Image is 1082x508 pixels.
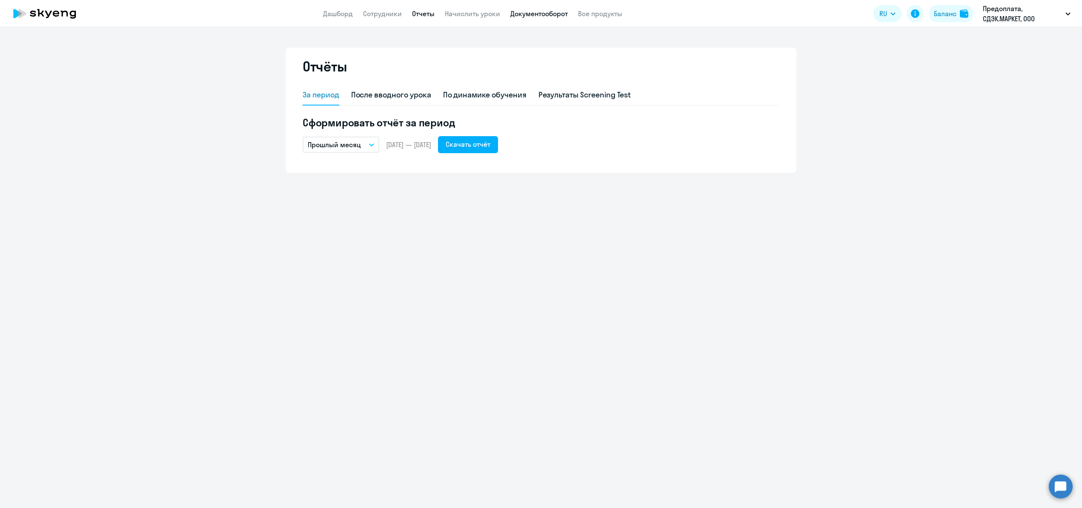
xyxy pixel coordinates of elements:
[303,116,779,129] h5: Сформировать отчёт за период
[303,58,347,75] h2: Отчёты
[303,137,379,153] button: Прошлый месяц
[445,9,500,18] a: Начислить уроки
[438,136,498,153] button: Скачать отчёт
[412,9,435,18] a: Отчеты
[934,9,956,19] div: Баланс
[929,5,973,22] button: Балансbalance
[363,9,402,18] a: Сотрудники
[979,3,1075,24] button: Предоплата, СДЭК.МАРКЕТ, ООО
[443,89,527,100] div: По динамике обучения
[386,140,431,149] span: [DATE] — [DATE]
[303,89,339,100] div: За период
[510,9,568,18] a: Документооборот
[873,5,902,22] button: RU
[538,89,631,100] div: Результаты Screening Test
[351,89,431,100] div: После вводного урока
[578,9,622,18] a: Все продукты
[323,9,353,18] a: Дашборд
[308,140,361,150] p: Прошлый месяц
[983,3,1062,24] p: Предоплата, СДЭК.МАРКЕТ, ООО
[879,9,887,19] span: RU
[446,139,490,149] div: Скачать отчёт
[960,9,968,18] img: balance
